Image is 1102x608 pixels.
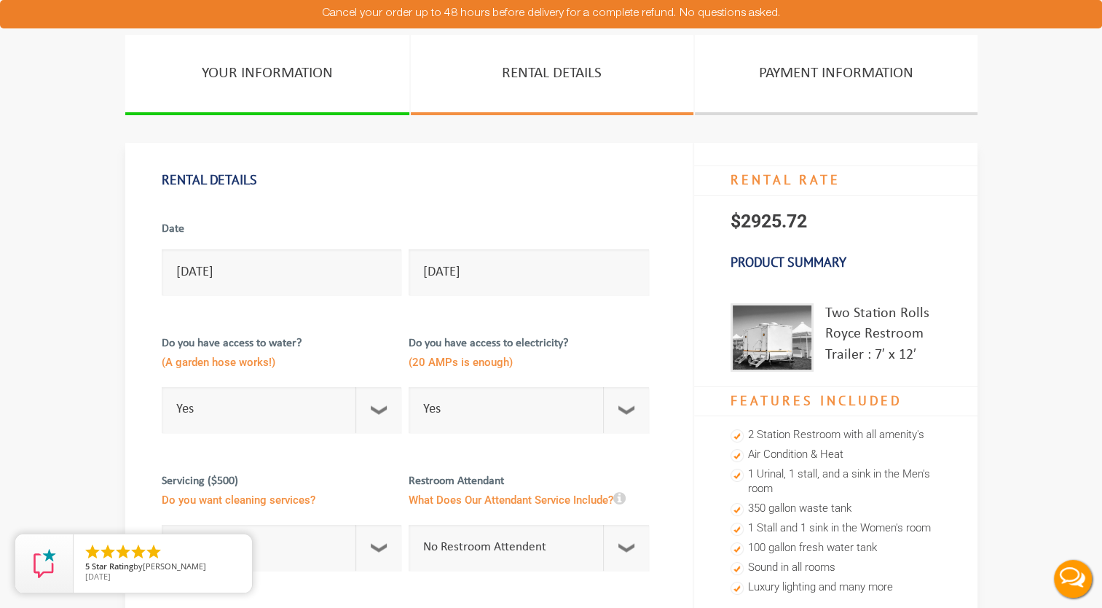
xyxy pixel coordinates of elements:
span: by [85,562,240,572]
li: Air Condition & Heat [731,445,941,465]
a: RENTAL DETAILS [411,35,693,115]
h3: Product Summary [694,247,977,278]
li: Sound in all rooms [731,558,941,578]
label: Do you have access to electricity? [409,335,649,383]
li: 350 gallon waste tank [731,499,941,519]
li:  [99,543,117,561]
span: [DATE] [85,571,111,582]
h1: Rental Details [162,165,656,195]
label: Date [162,221,402,246]
li: 1 Stall and 1 sink in the Women's room [731,519,941,539]
li: 2 Station Restroom with all amenity's [731,426,941,445]
li:  [114,543,132,561]
span: (20 AMPs is enough) [409,352,649,376]
a: YOUR INFORMATION [125,35,409,115]
li: 1 Urinal, 1 stall, and a sink in the Men's room [731,465,941,499]
span: [PERSON_NAME] [143,561,206,572]
button: Live Chat [1044,550,1102,608]
span: What Does Our Attendant Service Include? [409,490,649,514]
div: Two Station Rolls Royce Restroom Trailer : 7′ x 12′ [825,303,941,372]
li: 100 gallon fresh water tank [731,539,941,558]
label: Restroom Attendant [409,473,649,521]
h4: RENTAL RATE [694,165,977,196]
span: (A garden hose works!) [162,352,402,376]
h4: Features Included [694,386,977,417]
span: Do you want cleaning services? [162,490,402,514]
span: Star Rating [92,561,133,572]
li:  [130,543,147,561]
label: Servicing ($500) [162,473,402,521]
a: PAYMENT INFORMATION [695,35,977,115]
label: Do you have access to water? [162,335,402,383]
li:  [84,543,101,561]
span: 5 [85,561,90,572]
img: Review Rating [30,549,59,578]
li: Luxury lighting and many more [731,578,941,598]
li:  [145,543,162,561]
p: $2925.72 [694,196,977,247]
